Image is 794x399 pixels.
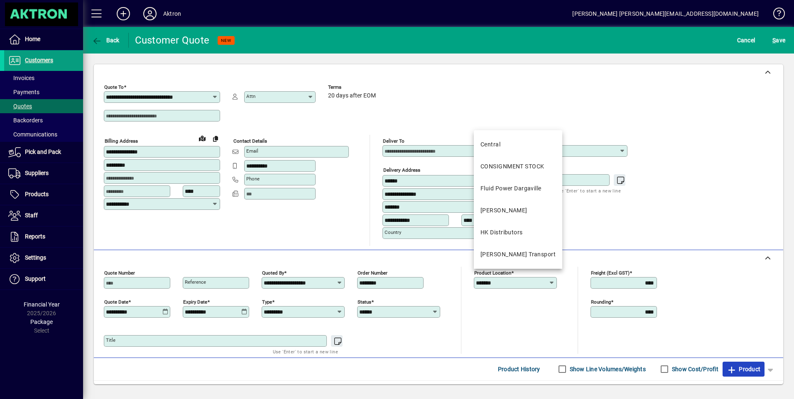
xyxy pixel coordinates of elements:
span: Product History [498,363,540,376]
span: Terms [328,85,378,90]
a: Products [4,184,83,205]
span: Payments [8,89,39,95]
mat-label: Quoted by [262,270,284,275]
span: Support [25,275,46,282]
span: Customers [25,57,53,63]
div: Fluid Power Dargaville [480,184,542,193]
button: Copy to Delivery address [209,132,222,145]
a: Support [4,269,83,290]
mat-option: CONSIGNMENT STOCK [474,156,562,178]
a: Quotes [4,99,83,113]
div: Aktron [163,7,181,20]
button: Product [723,362,765,377]
span: Staff [25,212,38,219]
span: NEW [221,38,231,43]
mat-option: T. Croft Transport [474,243,562,265]
app-page-header-button: Back [83,33,129,48]
div: [PERSON_NAME] [480,206,527,215]
mat-label: Order number [358,270,387,275]
mat-label: Reference [185,279,206,285]
span: ave [772,34,785,47]
a: Suppliers [4,163,83,184]
a: Payments [4,85,83,99]
span: Backorders [8,117,43,124]
span: Quotes [8,103,32,109]
span: 20 days after EOM [328,92,376,99]
span: Cancel [737,34,755,47]
a: Settings [4,248,83,268]
button: Cancel [735,33,757,48]
a: Reports [4,226,83,247]
a: Pick and Pack [4,142,83,163]
button: Back [90,33,122,48]
button: Add [110,6,137,21]
mat-label: Attn [246,93,255,99]
span: Home [25,36,40,42]
mat-option: HK Distributors [474,221,562,243]
span: Package [30,319,53,325]
label: Show Cost/Profit [670,365,718,373]
button: Profile [137,6,163,21]
span: Products [25,191,49,197]
mat-label: Email [246,148,258,154]
span: Back [92,37,120,44]
button: Save [770,33,787,48]
mat-label: Quote To [104,84,124,90]
mat-hint: Use 'Enter' to start a new line [556,186,621,195]
a: Knowledge Base [767,2,784,29]
span: Reports [25,233,45,240]
mat-option: HAMILTON [474,199,562,221]
label: Show Line Volumes/Weights [568,365,646,373]
span: S [772,37,776,44]
a: Staff [4,205,83,226]
span: Product [727,363,760,376]
div: HK Distributors [480,228,523,237]
button: Product History [495,362,544,377]
a: Invoices [4,71,83,85]
mat-label: Status [358,299,371,304]
span: Settings [25,254,46,261]
div: CONSIGNMENT STOCK [480,162,544,171]
mat-label: Phone [246,176,260,182]
mat-hint: Use 'Enter' to start a new line [273,347,338,356]
mat-label: Quote date [104,299,128,304]
mat-label: Freight (excl GST) [591,270,630,275]
mat-label: Deliver To [383,138,404,144]
div: [PERSON_NAME] Transport [480,250,556,259]
span: Pick and Pack [25,148,61,155]
mat-label: Title [106,337,115,343]
span: Suppliers [25,170,49,176]
mat-label: Product location [474,270,511,275]
span: Financial Year [24,301,60,308]
mat-label: Country [385,229,401,235]
mat-label: Rounding [591,299,611,304]
a: Home [4,29,83,50]
mat-label: Type [262,299,272,304]
mat-option: Fluid Power Dargaville [474,178,562,199]
div: Central [480,140,500,149]
div: [PERSON_NAME] [PERSON_NAME][EMAIL_ADDRESS][DOMAIN_NAME] [572,7,759,20]
a: Backorders [4,113,83,127]
mat-label: Quote number [104,270,135,275]
a: View on map [196,131,209,145]
div: Customer Quote [135,34,210,47]
span: Communications [8,131,57,138]
span: Invoices [8,75,34,81]
a: Communications [4,127,83,141]
mat-label: Expiry date [183,299,207,304]
mat-option: Central [474,134,562,156]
